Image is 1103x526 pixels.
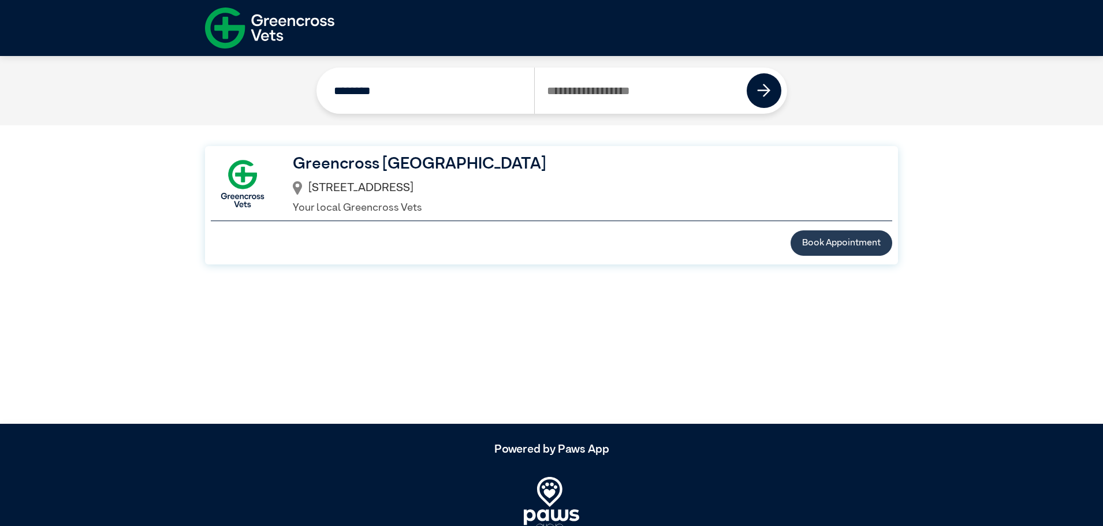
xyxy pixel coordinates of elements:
[293,176,874,201] div: [STREET_ADDRESS]
[211,152,274,215] img: GX-Square.png
[293,152,874,176] h3: Greencross [GEOGRAPHIC_DATA]
[293,200,874,216] p: Your local Greencross Vets
[757,84,771,98] img: icon-right
[534,68,747,114] input: Search by Postcode
[791,230,892,256] button: Book Appointment
[322,68,535,114] input: Search by Clinic Name
[205,3,334,53] img: f-logo
[205,442,898,456] h5: Powered by Paws App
